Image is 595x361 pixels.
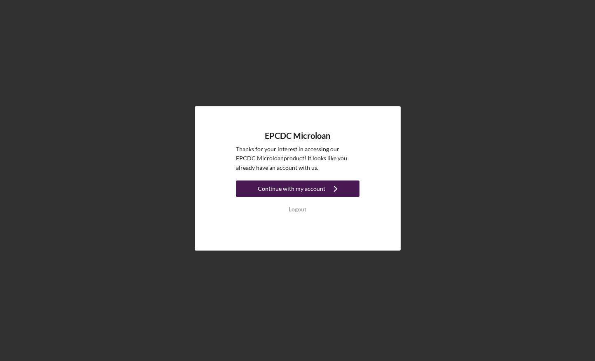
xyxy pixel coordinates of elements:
button: Continue with my account [236,180,359,197]
div: Continue with my account [258,180,325,197]
a: Continue with my account [236,180,359,199]
div: Logout [289,201,306,218]
button: Logout [236,201,359,218]
h4: EPCDC Microloan [265,131,330,141]
p: Thanks for your interest in accessing our EPCDC Microloan product! It looks like you already have... [236,145,359,172]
